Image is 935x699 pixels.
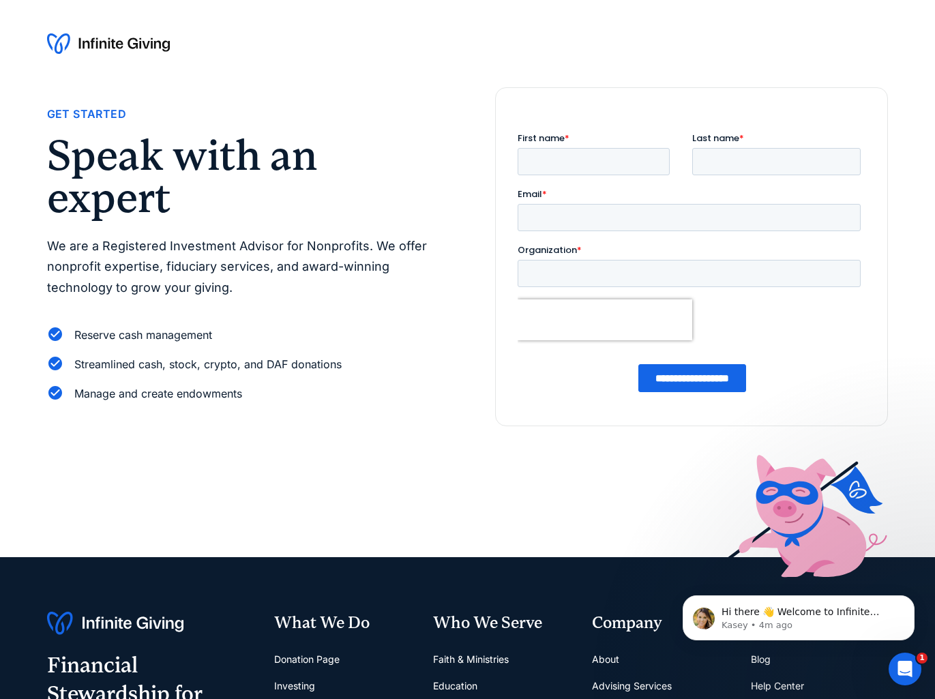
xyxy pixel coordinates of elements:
iframe: Form 0 [518,132,866,404]
div: Reserve cash management [74,326,212,344]
span: 1 [917,653,927,664]
h2: Speak with an expert [47,134,441,220]
div: Get Started [47,105,126,123]
a: About [592,646,619,673]
div: Company [592,612,729,635]
iframe: Intercom live chat [889,653,921,685]
p: We are a Registered Investment Advisor for Nonprofits. We offer nonprofit expertise, fiduciary se... [47,236,441,299]
div: Who We Serve [433,612,570,635]
div: What We Do [274,612,411,635]
div: Streamlined cash, stock, crypto, and DAF donations [74,355,342,374]
a: Faith & Ministries [433,646,509,673]
iframe: Intercom notifications message [662,567,935,662]
a: Donation Page [274,646,340,673]
div: Manage and create endowments [74,385,242,403]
